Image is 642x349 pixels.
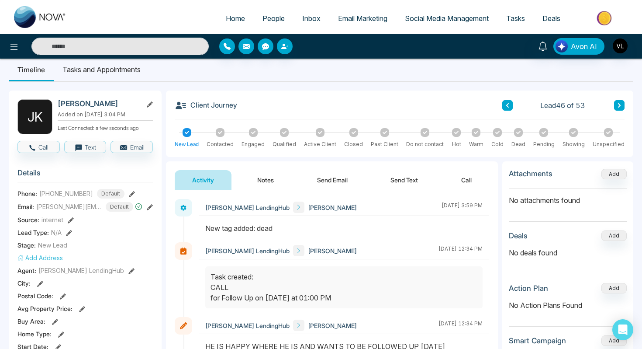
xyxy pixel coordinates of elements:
div: [DATE] 12:34 PM [438,320,483,331]
button: Add [601,335,627,346]
span: Home [226,14,245,23]
a: Deals [534,10,569,27]
div: Contacted [207,140,234,148]
button: Add Address [17,253,63,262]
div: Unspecified [593,140,625,148]
li: Timeline [9,58,54,81]
span: [PERSON_NAME] [308,246,357,255]
span: [PERSON_NAME] LendingHub [38,266,124,275]
span: [PERSON_NAME] LendingHub [205,321,290,330]
button: Notes [240,170,291,190]
button: Add [601,230,627,241]
div: Dead [511,140,525,148]
div: New Lead [175,140,199,148]
span: Email: [17,202,34,211]
button: Add [601,283,627,293]
li: Tasks and Appointments [54,58,149,81]
button: Call [444,170,489,190]
p: Added on [DATE] 3:04 PM [58,111,153,119]
span: Add [601,170,627,177]
div: Open Intercom Messenger [612,319,633,340]
span: [PHONE_NUMBER] [39,189,93,198]
a: Home [217,10,254,27]
span: Tasks [506,14,525,23]
p: Last Connected: a few seconds ago [58,122,153,132]
span: City : [17,279,31,288]
img: Lead Flow [556,40,568,52]
button: Activity [175,170,231,190]
div: Active Client [304,140,336,148]
a: Social Media Management [396,10,497,27]
button: Email [110,141,153,153]
div: Engaged [242,140,265,148]
div: Do not contact [406,140,444,148]
span: [PERSON_NAME] LendingHub [205,246,290,255]
span: Lead Type: [17,228,49,237]
span: Phone: [17,189,37,198]
div: [DATE] 12:34 PM [438,245,483,256]
div: Past Client [371,140,398,148]
span: People [262,14,285,23]
div: Hot [452,140,461,148]
span: Postal Code : [17,291,53,300]
div: Qualified [273,140,296,148]
img: User Avatar [613,38,628,53]
div: J K [17,99,52,134]
span: Deals [542,14,560,23]
span: internet [41,215,63,224]
span: Avon AI [571,41,597,52]
span: Home Type : [17,329,52,339]
div: Warm [469,140,483,148]
div: [DATE] 3:59 PM [442,202,483,213]
p: No deals found [509,248,627,258]
img: Market-place.gif [573,8,637,28]
span: Lead 46 of 53 [540,100,585,111]
button: Send Text [373,170,435,190]
h3: Deals [509,231,528,240]
span: Avg Property Price : [17,304,72,313]
a: People [254,10,293,27]
h3: Details [17,168,153,182]
h3: Action Plan [509,284,548,293]
a: Tasks [497,10,534,27]
button: Send Email [300,170,365,190]
span: Source: [17,215,39,224]
p: No attachments found [509,188,627,206]
h3: Attachments [509,169,552,178]
button: Text [64,141,107,153]
span: [PERSON_NAME][EMAIL_ADDRESS][DOMAIN_NAME] [36,202,102,211]
button: Avon AI [553,38,604,55]
span: Buy Area : [17,317,45,326]
span: Inbox [302,14,321,23]
span: Social Media Management [405,14,489,23]
span: Stage: [17,241,36,250]
div: Showing [563,140,585,148]
h3: Client Journey [175,99,237,112]
div: Closed [344,140,363,148]
span: N/A [51,228,62,237]
a: Inbox [293,10,329,27]
img: Nova CRM Logo [14,6,66,28]
span: [PERSON_NAME] [308,321,357,330]
div: Pending [533,140,555,148]
span: [PERSON_NAME] [308,203,357,212]
span: [PERSON_NAME] LendingHub [205,203,290,212]
p: No Action Plans Found [509,300,627,311]
span: Email Marketing [338,14,387,23]
h2: [PERSON_NAME] [58,99,139,108]
a: Email Marketing [329,10,396,27]
button: Call [17,141,60,153]
span: New Lead [38,241,67,250]
span: Default [106,202,133,212]
span: Agent: [17,266,36,275]
button: Add [601,169,627,179]
h3: Smart Campaign [509,336,566,345]
span: Default [97,189,124,199]
div: Cold [491,140,504,148]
